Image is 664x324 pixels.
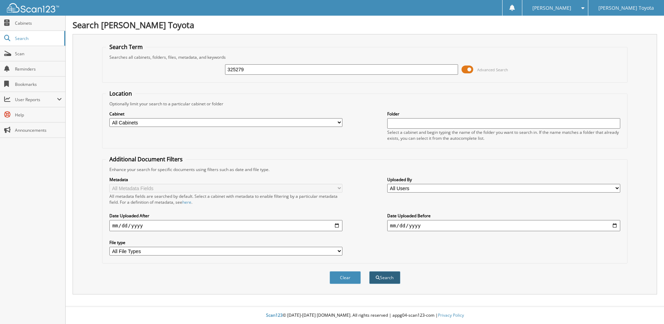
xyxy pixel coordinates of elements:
span: Announcements [15,127,62,133]
button: Clear [330,271,361,284]
span: Advanced Search [477,67,508,72]
input: end [387,220,620,231]
label: Uploaded By [387,177,620,183]
div: Optionally limit your search to a particular cabinet or folder [106,101,624,107]
span: [PERSON_NAME] Toyota [598,6,654,10]
button: Search [369,271,400,284]
div: Enhance your search for specific documents using filters such as date and file type. [106,167,624,172]
span: Search [15,35,61,41]
label: Date Uploaded Before [387,213,620,219]
div: © [DATE]-[DATE] [DOMAIN_NAME]. All rights reserved | appg04-scan123-com | [66,307,664,324]
label: File type [109,240,342,245]
span: Scan123 [266,312,283,318]
label: Metadata [109,177,342,183]
div: All metadata fields are searched by default. Select a cabinet with metadata to enable filtering b... [109,193,342,205]
a: Privacy Policy [438,312,464,318]
label: Date Uploaded After [109,213,342,219]
a: here [182,199,191,205]
span: Scan [15,51,62,57]
iframe: Chat Widget [629,291,664,324]
label: Folder [387,111,620,117]
legend: Search Term [106,43,146,51]
label: Cabinet [109,111,342,117]
span: [PERSON_NAME] [532,6,571,10]
span: Reminders [15,66,62,72]
input: start [109,220,342,231]
span: Help [15,112,62,118]
legend: Location [106,90,135,97]
legend: Additional Document Filters [106,155,186,163]
h1: Search [PERSON_NAME] Toyota [73,19,657,31]
span: Bookmarks [15,81,62,87]
div: Searches all cabinets, folders, files, metadata, and keywords [106,54,624,60]
span: Cabinets [15,20,62,26]
div: Select a cabinet and begin typing the name of the folder you want to search in. If the name match... [387,129,620,141]
span: User Reports [15,97,57,103]
img: scan123-logo-white.svg [7,3,59,13]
